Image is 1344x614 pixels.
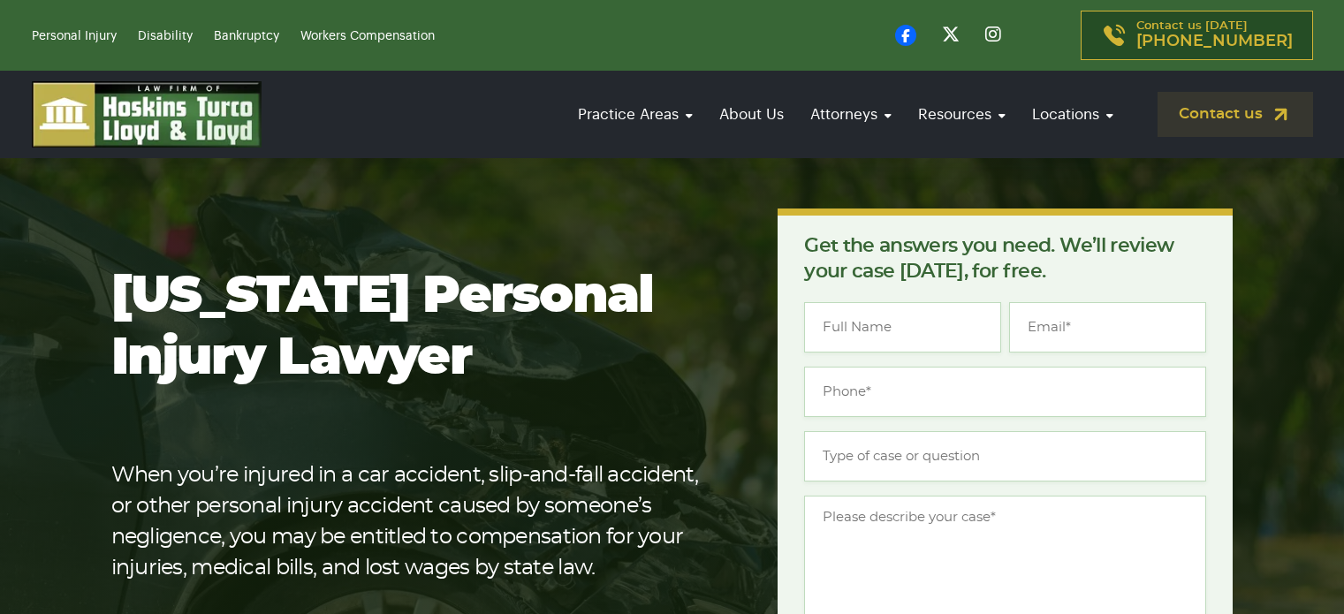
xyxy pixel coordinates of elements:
input: Phone* [804,367,1206,417]
span: [PHONE_NUMBER] [1136,33,1293,50]
a: Disability [138,30,193,42]
a: Locations [1023,89,1122,140]
input: Full Name [804,302,1001,352]
input: Email* [1009,302,1206,352]
p: Get the answers you need. We’ll review your case [DATE], for free. [804,233,1206,284]
p: When you’re injured in a car accident, slip-and-fall accident, or other personal injury accident ... [111,460,722,584]
img: logo [32,81,262,148]
a: Contact us [DATE][PHONE_NUMBER] [1081,11,1313,60]
a: Practice Areas [569,89,702,140]
h1: [US_STATE] Personal Injury Lawyer [111,266,722,390]
a: Bankruptcy [214,30,279,42]
a: Attorneys [801,89,900,140]
a: Contact us [1158,92,1313,137]
a: Resources [909,89,1014,140]
a: Workers Compensation [300,30,435,42]
input: Type of case or question [804,431,1206,481]
a: About Us [710,89,793,140]
a: Personal Injury [32,30,117,42]
p: Contact us [DATE] [1136,20,1293,50]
